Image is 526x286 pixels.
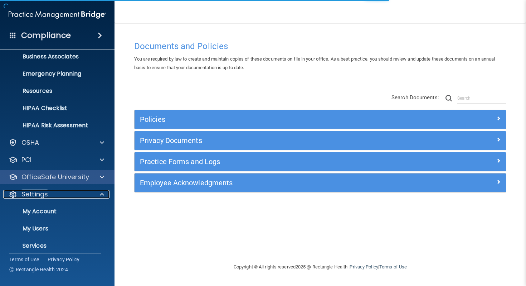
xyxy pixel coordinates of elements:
[48,256,80,263] a: Privacy Policy
[9,266,68,273] span: Ⓒ Rectangle Health 2024
[445,95,452,101] img: ic-search.3b580494.png
[5,105,102,112] p: HIPAA Checklist
[9,256,39,263] a: Terms of Use
[140,137,408,144] h5: Privacy Documents
[5,208,102,215] p: My Account
[140,115,408,123] h5: Policies
[9,8,106,22] img: PMB logo
[140,177,501,189] a: Employee Acknowledgments
[5,225,102,232] p: My Users
[9,190,104,199] a: Settings
[140,114,501,125] a: Policies
[9,156,104,164] a: PCI
[21,156,31,164] p: PCI
[21,138,39,147] p: OSHA
[5,53,102,60] p: Business Associates
[21,173,89,181] p: OfficeSafe University
[379,264,407,270] a: Terms of Use
[5,87,102,95] p: Resources
[140,179,408,187] h5: Employee Acknowledgments
[140,135,501,146] a: Privacy Documents
[140,156,501,167] a: Practice Forms and Logs
[134,56,495,70] span: You are required by law to create and maintain copies of these documents on file in your office. ...
[21,190,48,199] p: Settings
[391,94,439,101] span: Search Documents:
[9,173,104,181] a: OfficeSafe University
[134,42,506,51] h4: Documents and Policies
[140,158,408,166] h5: Practice Forms and Logs
[5,242,102,249] p: Services
[457,93,506,104] input: Search
[9,138,104,147] a: OSHA
[5,122,102,129] p: HIPAA Risk Assessment
[402,235,517,264] iframe: Drift Widget Chat Controller
[21,30,71,40] h4: Compliance
[350,264,378,270] a: Privacy Policy
[5,70,102,77] p: Emergency Planning
[190,256,451,278] div: Copyright © All rights reserved 2025 @ Rectangle Health | |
